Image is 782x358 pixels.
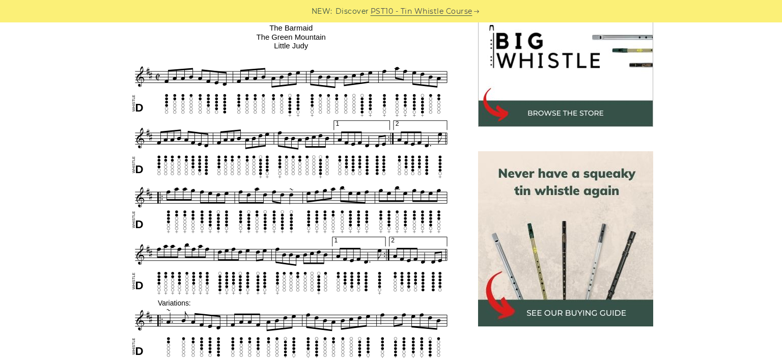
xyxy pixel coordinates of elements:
[312,6,332,17] span: NEW:
[478,151,653,326] img: tin whistle buying guide
[371,6,472,17] a: PST10 - Tin Whistle Course
[336,6,369,17] span: Discover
